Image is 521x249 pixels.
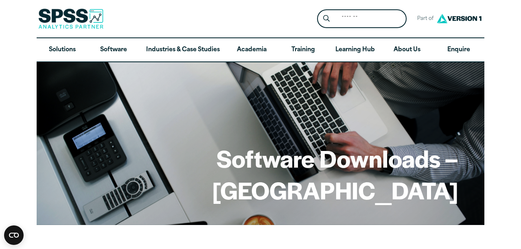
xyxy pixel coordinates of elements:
nav: Desktop version of site main menu [37,38,484,62]
a: Enquire [433,38,484,62]
svg: Search magnifying glass icon [323,15,330,22]
a: Learning Hub [329,38,381,62]
h1: Software Downloads – [GEOGRAPHIC_DATA] [63,142,458,205]
img: Version1 Logo [435,11,484,26]
button: Search magnifying glass icon [319,11,334,26]
a: Solutions [37,38,88,62]
a: Industries & Case Studies [140,38,226,62]
img: SPSS Analytics Partner [38,9,103,29]
a: About Us [381,38,433,62]
button: Open CMP widget [4,225,24,245]
span: Part of [413,13,435,25]
a: Software [88,38,139,62]
a: Academia [226,38,278,62]
form: Site Header Search Form [317,9,407,28]
a: Training [278,38,329,62]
